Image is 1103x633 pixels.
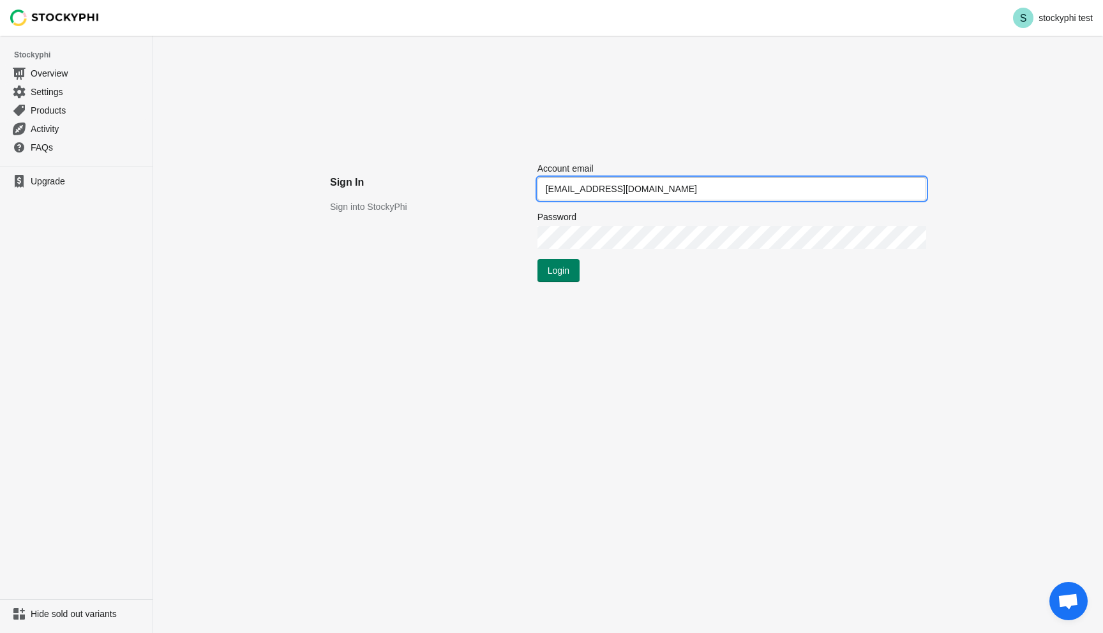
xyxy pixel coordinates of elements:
[1008,5,1098,31] button: Avatar with initials Sstockyphi test
[31,86,145,98] span: Settings
[537,162,594,175] label: Account email
[5,172,147,190] a: Upgrade
[548,265,569,276] span: Login
[5,82,147,101] a: Settings
[31,67,145,80] span: Overview
[1013,8,1033,28] span: Avatar with initials S
[31,141,145,154] span: FAQs
[31,607,145,620] span: Hide sold out variants
[330,175,512,190] h2: Sign In
[10,10,100,26] img: Stockyphi
[1039,13,1093,23] p: stockyphi test
[5,64,147,82] a: Overview
[5,119,147,138] a: Activity
[1020,13,1027,24] text: S
[537,259,580,282] button: Login
[31,123,145,135] span: Activity
[5,138,147,156] a: FAQs
[537,211,576,223] label: Password
[330,200,512,213] p: Sign into StockyPhi
[14,48,153,61] span: Stockyphi
[5,605,147,623] a: Hide sold out variants
[31,104,145,117] span: Products
[31,175,145,188] span: Upgrade
[1049,582,1088,620] div: Open chat
[5,101,147,119] a: Products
